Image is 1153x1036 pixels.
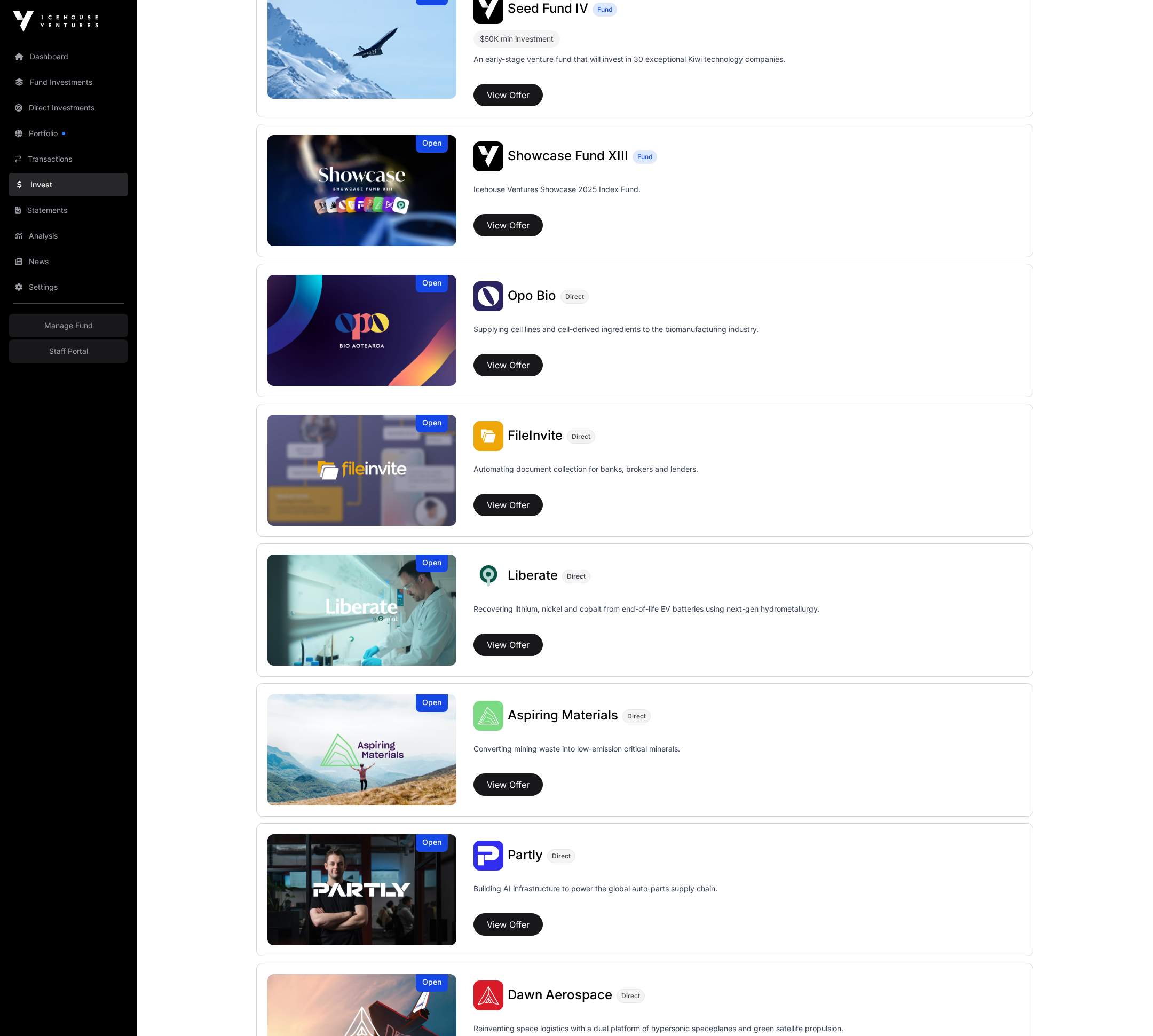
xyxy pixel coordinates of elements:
[473,744,680,769] p: Converting mining waste into low-emission critical minerals.
[552,852,571,860] span: Direct
[508,569,558,583] a: Liberate
[416,555,448,572] div: Open
[267,834,456,945] a: PartlyOpen
[9,199,128,222] a: Statements
[508,149,628,163] a: Showcase Fund XIII
[508,988,612,1002] a: Dawn Aerospace
[473,913,543,936] button: View Offer
[473,324,759,335] p: Supplying cell lines and cell-derived ingredients to the biomanufacturing industry.
[473,883,717,909] p: Building AI infrastructure to power the global auto-parts supply chain.
[508,987,612,1002] span: Dawn Aerospace
[473,634,543,656] button: View Offer
[473,84,543,106] button: View Offer
[508,429,563,443] a: FileInvite
[416,834,448,852] div: Open
[473,701,503,731] img: Aspiring Materials
[473,214,543,236] button: View Offer
[508,289,556,303] a: Opo Bio
[508,849,543,863] a: Partly
[9,173,128,196] a: Invest
[9,275,128,299] a: Settings
[9,96,128,120] a: Direct Investments
[597,5,612,14] span: Fund
[267,694,456,805] img: Aspiring Materials
[267,275,456,386] img: Opo Bio
[473,841,503,871] img: Partly
[416,275,448,292] div: Open
[473,421,503,451] img: FileInvite
[508,2,588,16] a: Seed Fund IV
[473,464,698,489] p: Automating document collection for banks, brokers and lenders.
[9,122,128,145] a: Portfolio
[508,1,588,16] span: Seed Fund IV
[13,11,98,32] img: Icehouse Ventures Logo
[473,354,543,376] button: View Offer
[9,224,128,248] a: Analysis
[565,292,584,301] span: Direct
[416,135,448,153] div: Open
[473,54,785,65] p: An early-stage venture fund that will invest in 30 exceptional Kiwi technology companies.
[267,135,456,246] img: Showcase Fund XIII
[508,847,543,863] span: Partly
[1100,985,1153,1036] iframe: Chat Widget
[473,30,560,48] div: $50K min investment
[473,604,819,629] p: Recovering lithium, nickel and cobalt from end-of-life EV batteries using next-gen hydrometallurgy.
[473,773,543,796] button: View Offer
[473,494,543,516] button: View Offer
[572,432,590,441] span: Direct
[508,567,558,583] span: Liberate
[416,974,448,992] div: Open
[508,288,556,303] span: Opo Bio
[508,709,618,723] a: Aspiring Materials
[9,70,128,94] a: Fund Investments
[9,250,128,273] a: News
[9,314,128,337] a: Manage Fund
[416,694,448,712] div: Open
[267,135,456,246] a: Showcase Fund XIIIOpen
[9,45,128,68] a: Dashboard
[9,147,128,171] a: Transactions
[480,33,554,45] div: $50K min investment
[621,992,640,1000] span: Direct
[267,555,456,666] img: Liberate
[627,712,646,721] span: Direct
[473,184,641,195] p: Icehouse Ventures Showcase 2025 Index Fund.
[267,834,456,945] img: Partly
[473,281,503,311] img: Opo Bio
[637,153,652,161] span: Fund
[9,339,128,363] a: Staff Portal
[473,980,503,1010] img: Dawn Aerospace
[473,141,503,171] img: Showcase Fund XIII
[508,428,563,443] span: FileInvite
[416,415,448,432] div: Open
[473,561,503,591] img: Liberate
[267,415,456,526] img: FileInvite
[508,707,618,723] span: Aspiring Materials
[508,148,628,163] span: Showcase Fund XIII
[267,555,456,666] a: LiberateOpen
[267,694,456,805] a: Aspiring MaterialsOpen
[267,275,456,386] a: Opo BioOpen
[567,572,586,581] span: Direct
[267,415,456,526] a: FileInviteOpen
